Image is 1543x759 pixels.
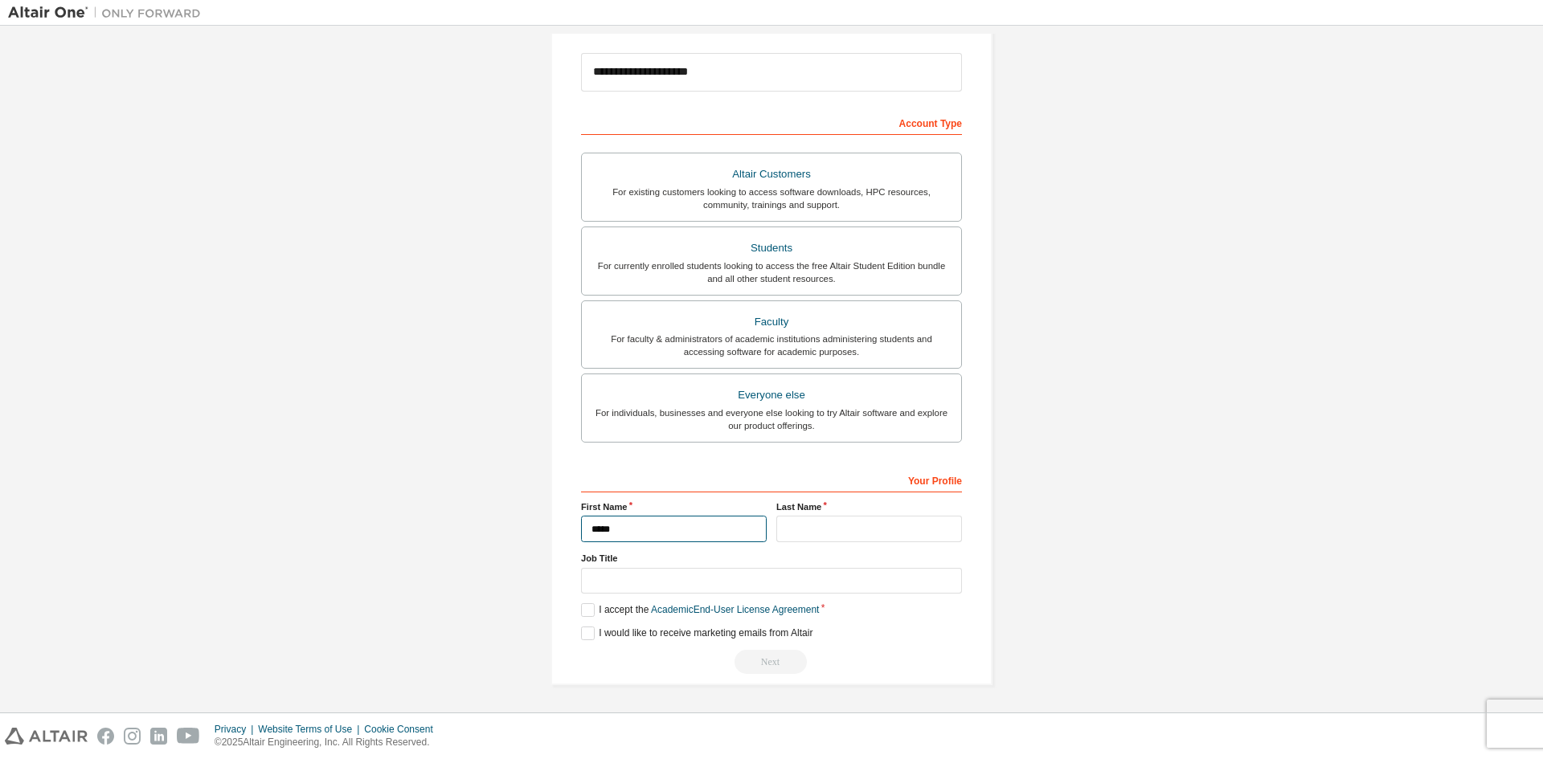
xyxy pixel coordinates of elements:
[124,728,141,745] img: instagram.svg
[581,626,812,640] label: I would like to receive marketing emails from Altair
[591,237,952,259] div: Students
[150,728,167,745] img: linkedin.svg
[651,604,819,615] a: Academic End-User License Agreement
[581,650,962,674] div: Read and acccept EULA to continue
[581,109,962,135] div: Account Type
[591,186,952,211] div: For existing customers looking to access software downloads, HPC resources, community, trainings ...
[581,552,962,565] label: Job Title
[258,723,364,736] div: Website Terms of Use
[591,406,952,432] div: For individuals, businesses and everyone else looking to try Altair software and explore our prod...
[177,728,200,745] img: youtube.svg
[581,603,819,617] label: I accept the
[215,723,258,736] div: Privacy
[591,311,952,333] div: Faculty
[776,500,962,513] label: Last Name
[581,467,962,492] div: Your Profile
[8,5,209,21] img: Altair One
[581,500,767,513] label: First Name
[591,163,952,186] div: Altair Customers
[215,736,443,749] p: © 2025 Altair Engineering, Inc. All Rights Reserved.
[97,728,114,745] img: facebook.svg
[5,728,88,745] img: altair_logo.svg
[364,723,442,736] div: Cookie Consent
[591,384,952,406] div: Everyone else
[591,333,952,358] div: For faculty & administrators of academic institutions administering students and accessing softwa...
[591,259,952,285] div: For currently enrolled students looking to access the free Altair Student Edition bundle and all ...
